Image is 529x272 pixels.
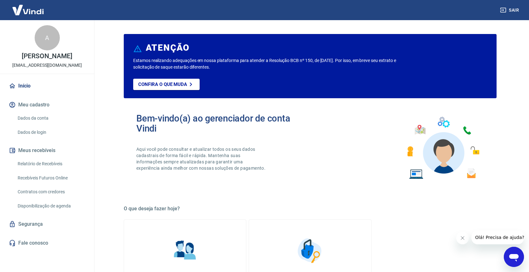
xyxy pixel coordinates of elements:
p: Aqui você pode consultar e atualizar todos os seus dados cadastrais de forma fácil e rápida. Mant... [136,146,267,171]
img: Segurança [294,235,326,266]
button: Meus recebíveis [8,144,87,157]
p: [EMAIL_ADDRESS][DOMAIN_NAME] [12,62,82,69]
img: Imagem de um avatar masculino com diversos icones exemplificando as funcionalidades do gerenciado... [401,113,484,183]
p: Estamos realizando adequações em nossa plataforma para atender a Resolução BCB nº 150, de [DATE].... [133,57,416,71]
a: Segurança [8,217,87,231]
iframe: Mensagem da empresa [471,230,524,244]
button: Meu cadastro [8,98,87,112]
iframe: Fechar mensagem [456,232,469,244]
img: Vindi [8,0,48,20]
a: Relatório de Recebíveis [15,157,87,170]
iframe: Botão para abrir a janela de mensagens [504,247,524,267]
div: A [35,25,60,50]
a: Contratos com credores [15,185,87,198]
a: Confira o que muda [133,79,200,90]
h2: Bem-vindo(a) ao gerenciador de conta Vindi [136,113,310,133]
h6: ATENÇÃO [146,45,190,51]
a: Recebíveis Futuros Online [15,172,87,184]
span: Olá! Precisa de ajuda? [4,4,53,9]
p: Confira o que muda [138,82,187,87]
a: Dados da conta [15,112,87,125]
a: Disponibilização de agenda [15,200,87,212]
img: Informações pessoais [169,235,201,266]
a: Dados de login [15,126,87,139]
p: [PERSON_NAME] [22,53,72,59]
button: Sair [499,4,521,16]
h5: O que deseja fazer hoje? [124,206,497,212]
a: Fale conosco [8,236,87,250]
a: Início [8,79,87,93]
